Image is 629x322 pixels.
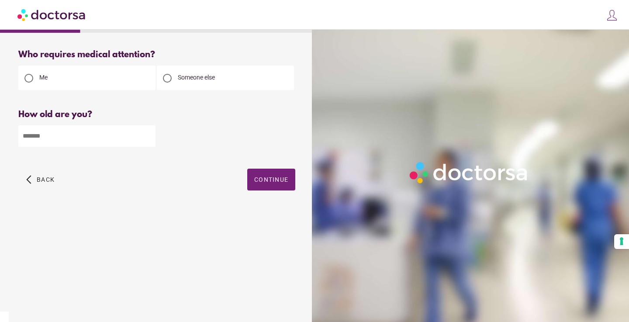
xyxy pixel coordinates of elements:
[18,50,295,60] div: Who requires medical attention?
[23,169,58,190] button: arrow_back_ios Back
[39,74,48,81] span: Me
[178,74,215,81] span: Someone else
[37,176,55,183] span: Back
[606,9,618,21] img: icons8-customer-100.png
[18,110,295,120] div: How old are you?
[406,159,532,187] img: Logo-Doctorsa-trans-White-partial-flat.png
[247,169,295,190] button: Continue
[254,176,288,183] span: Continue
[614,234,629,249] button: Your consent preferences for tracking technologies
[17,5,86,24] img: Doctorsa.com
